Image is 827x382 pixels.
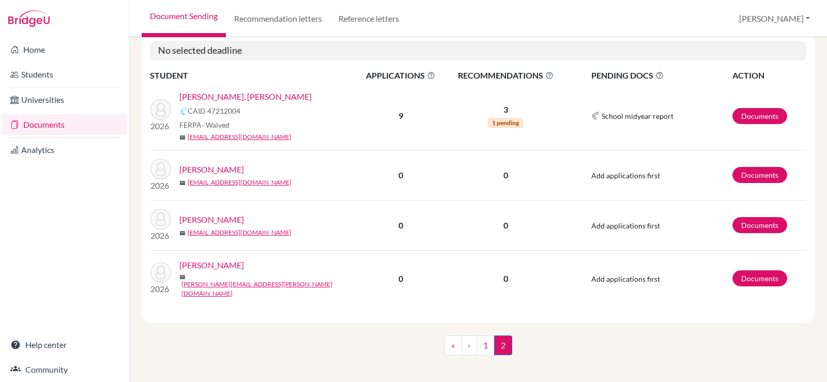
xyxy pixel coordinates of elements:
a: Documents [732,270,787,286]
p: 0 [446,272,566,285]
a: [EMAIL_ADDRESS][DOMAIN_NAME] [188,228,292,237]
b: 0 [399,220,403,230]
img: Bridge-U [8,10,50,27]
img: Weinberg, Shane [150,262,171,283]
a: Students [2,64,127,85]
span: APPLICATIONS [357,69,445,82]
a: [PERSON_NAME] [179,163,244,176]
nav: ... [445,335,512,363]
span: Add applications first [591,221,660,230]
img: Van Merkestein, Ashley [150,209,171,230]
h5: No selected deadline [150,41,806,60]
span: - Waived [202,120,229,129]
a: « [445,335,462,355]
th: ACTION [732,69,806,82]
span: mail [179,134,186,141]
p: 2026 [150,283,171,295]
img: Van Markesteijn, Ashley [150,159,171,179]
a: ‹ [461,335,477,355]
a: [EMAIL_ADDRESS][DOMAIN_NAME] [188,132,292,142]
img: Common App logo [591,112,600,120]
b: 0 [399,170,403,180]
a: [PERSON_NAME] [179,259,244,271]
a: Documents [2,114,127,135]
span: RECOMMENDATIONS [446,69,566,82]
a: Documents [732,108,787,124]
a: [PERSON_NAME], [PERSON_NAME] [179,90,312,103]
span: CAID 47212004 [188,105,240,116]
span: 1 pending [488,118,523,128]
a: [EMAIL_ADDRESS][DOMAIN_NAME] [188,178,292,187]
p: 0 [446,219,566,232]
b: 0 [399,273,403,283]
span: mail [179,274,186,280]
a: Universities [2,89,127,110]
span: FERPA [179,119,229,130]
a: Documents [732,217,787,233]
a: [PERSON_NAME] [179,213,244,226]
button: [PERSON_NAME] [734,9,815,28]
b: 9 [399,111,403,120]
a: Analytics [2,140,127,160]
span: Add applications first [591,171,660,180]
p: 0 [446,169,566,181]
p: 2026 [150,179,171,192]
span: mail [179,230,186,236]
p: 2026 [150,120,171,132]
span: mail [179,180,186,186]
a: [PERSON_NAME][EMAIL_ADDRESS][PERSON_NAME][DOMAIN_NAME] [181,280,364,298]
a: 1 [477,335,495,355]
a: Community [2,359,127,380]
span: Add applications first [591,274,660,283]
span: PENDING DOCS [591,69,731,82]
th: STUDENT [150,69,357,82]
span: School midyear report [602,111,673,121]
a: Help center [2,334,127,355]
img: Shin, Dong Joo [150,99,171,120]
p: 2026 [150,230,171,242]
p: 3 [446,103,566,116]
a: Home [2,39,127,60]
span: 2 [494,335,512,355]
img: Common App logo [179,107,188,115]
a: Documents [732,167,787,183]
